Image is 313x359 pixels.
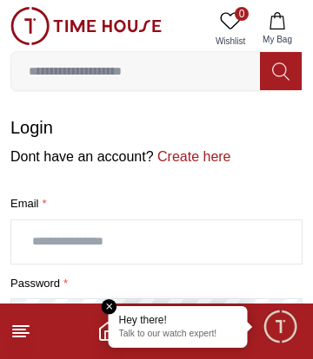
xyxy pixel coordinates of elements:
[97,321,118,342] a: Home
[102,299,117,315] em: Close tooltip
[262,308,300,346] div: Chat Widget
[10,7,162,45] img: ...
[235,7,249,21] span: 0
[256,33,299,46] span: My Bag
[10,275,303,292] label: password
[119,329,237,341] p: Talk to our watch expert!
[119,313,237,327] div: Hey there!
[10,147,303,167] p: Dont have an account?
[154,149,231,164] a: Create here
[10,115,303,140] h1: Login
[10,195,303,212] label: Email
[209,35,252,48] span: Wishlist
[252,7,303,51] button: My Bag
[209,7,252,51] a: 0Wishlist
